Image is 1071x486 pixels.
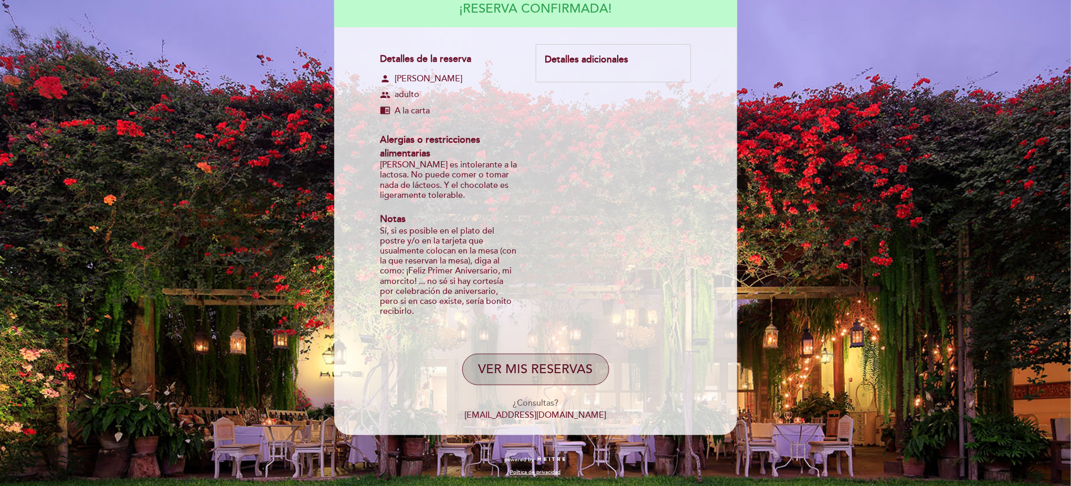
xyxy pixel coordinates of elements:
[505,456,534,463] span: powered by
[462,354,609,385] button: VER MIS RESERVAS
[395,73,463,85] span: [PERSON_NAME]
[380,73,391,84] span: person
[395,105,430,117] span: A la carta
[395,89,420,101] span: adulto
[380,226,517,317] div: Sí, si es posible en el plato del postre y/o en la tarjeta que usualmente colocan en la mesa (con...
[380,213,517,226] div: Notas
[537,457,567,462] img: MEITRE
[380,133,517,160] div: Alergias o restricciones alimentarias
[380,160,517,200] div: [PERSON_NAME] es intolerante a la lactosa. No puede comer o tomar nada de lácteos. Y el chocolate...
[342,397,730,409] div: ¿Consultas?
[465,410,607,420] a: [EMAIL_ADDRESS][DOMAIN_NAME]
[505,456,567,463] a: powered by
[545,53,682,67] div: Detalles adicionales
[380,90,391,100] span: group
[510,469,560,476] a: Política de privacidad
[380,105,391,115] span: chrome_reader_mode
[380,52,517,66] div: Detalles de la reserva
